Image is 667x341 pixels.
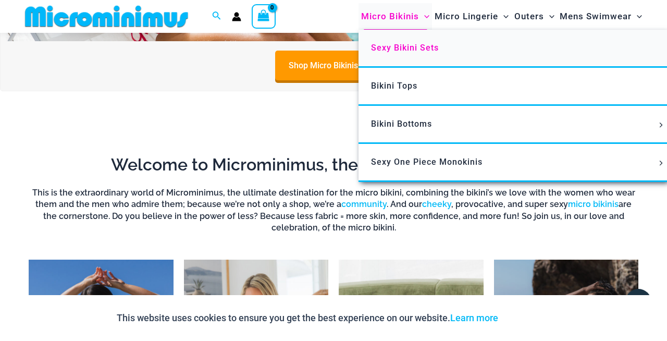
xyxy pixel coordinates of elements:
a: Search icon link [212,10,221,23]
span: Menu Toggle [498,3,509,30]
span: Mens Swimwear [560,3,632,30]
a: Micro LingerieMenu ToggleMenu Toggle [432,3,511,30]
img: MM SHOP LOGO FLAT [21,5,192,28]
span: Sexy One Piece Monokinis [371,157,483,167]
span: Menu Toggle [656,123,667,128]
nav: Site Navigation [357,2,646,31]
h2: Welcome to Microminimus, the home of the micro bikini. [29,154,638,176]
span: Micro Bikinis [361,3,419,30]
a: Shop Micro Bikinis Now! [275,51,392,80]
a: micro bikinis [568,199,619,209]
a: community [341,199,387,209]
span: Menu Toggle [656,161,667,166]
a: OutersMenu ToggleMenu Toggle [512,3,557,30]
a: cheeky [422,199,451,209]
span: Bikini Bottoms [371,119,432,129]
a: Learn more [450,312,498,323]
span: Outers [514,3,544,30]
span: Bikini Tops [371,81,417,91]
span: Menu Toggle [632,3,642,30]
a: Micro BikinisMenu ToggleMenu Toggle [359,3,432,30]
a: Account icon link [232,12,241,21]
button: Accept [506,306,550,331]
span: Sexy Bikini Sets [371,43,439,53]
p: This website uses cookies to ensure you get the best experience on our website. [117,310,498,326]
a: View Shopping Cart, empty [252,4,276,28]
span: Menu Toggle [419,3,429,30]
span: Micro Lingerie [435,3,498,30]
a: Mens SwimwearMenu ToggleMenu Toggle [557,3,645,30]
span: Menu Toggle [544,3,554,30]
h6: This is the extraordinary world of Microminimus, the ultimate destination for the micro bikini, c... [29,187,638,234]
